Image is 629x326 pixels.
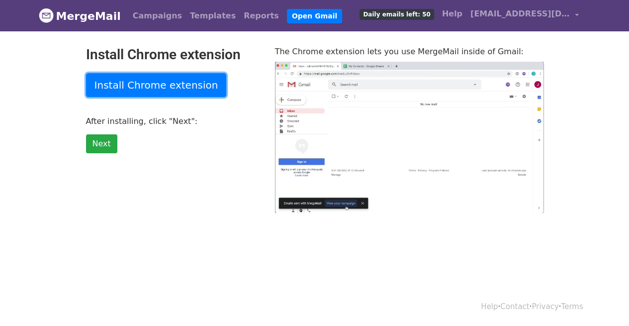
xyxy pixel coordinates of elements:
span: Daily emails left: 50 [359,9,434,20]
a: MergeMail [39,5,121,26]
a: [EMAIL_ADDRESS][DOMAIN_NAME] [466,4,583,27]
a: Install Chrome extension [86,73,227,97]
iframe: Chat Widget [579,278,629,326]
img: MergeMail logo [39,8,54,23]
a: Next [86,134,117,153]
p: After installing, click "Next": [86,116,260,126]
p: The Chrome extension lets you use MergeMail inside of Gmail: [275,46,543,57]
a: Terms [561,302,583,311]
a: Reports [240,6,283,26]
a: Daily emails left: 50 [356,4,438,24]
a: Open Gmail [287,9,342,23]
a: Templates [186,6,240,26]
span: [EMAIL_ADDRESS][DOMAIN_NAME] [470,8,570,20]
a: Contact [500,302,529,311]
a: Help [438,4,466,24]
h2: Install Chrome extension [86,46,260,63]
a: Campaigns [129,6,186,26]
a: Help [481,302,498,311]
a: Privacy [532,302,558,311]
